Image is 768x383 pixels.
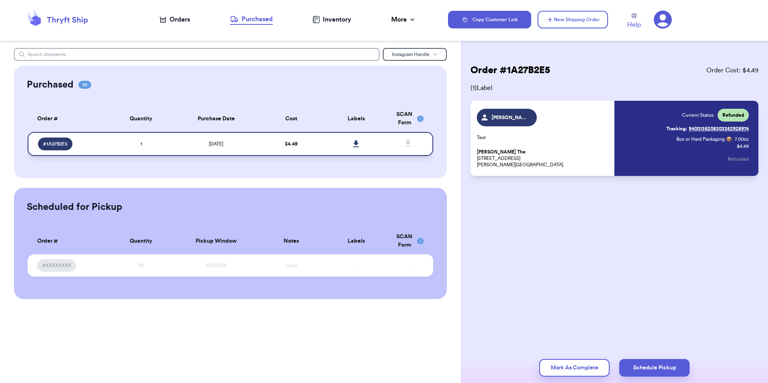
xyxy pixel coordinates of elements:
span: #XXXXXXXX [42,262,71,269]
span: Help [627,20,641,30]
p: [STREET_ADDRESS] [PERSON_NAME][GEOGRAPHIC_DATA] [477,149,610,168]
span: - [356,263,357,268]
span: 7.00 oz [735,136,749,142]
th: Cost [259,106,324,132]
th: Labels [324,106,388,132]
h2: Order # 1A27B2E5 [470,64,550,77]
th: Order # [28,106,109,132]
p: $ 4.49 [737,143,749,150]
div: Purchased [230,14,273,24]
span: [PERSON_NAME] The [477,149,526,155]
span: XX/XX/XX [206,263,226,268]
span: [PERSON_NAME] [492,114,530,121]
span: : [732,136,733,142]
span: 01 [78,81,91,89]
p: Test [477,134,610,141]
button: New Shipping Order [538,11,608,28]
th: Quantity [109,228,174,254]
th: Notes [259,228,324,254]
button: Copy Customer Link [448,11,531,28]
th: Labels [324,228,388,254]
span: xxxxx [285,263,297,268]
a: Help [627,13,641,30]
button: Instagram Handle [383,48,447,61]
span: # 1A27B2E5 [43,141,68,147]
span: Order Cost: $ 4.49 [706,66,758,75]
span: ( 1 ) Label [470,83,758,93]
span: Tracking: [666,126,687,132]
div: SCAN Form [394,233,424,249]
input: Search shipments... [14,48,380,61]
span: Box or Hard Packaging 📦 [676,137,732,142]
h2: Purchased [27,78,74,91]
span: $ 4.49 [285,142,298,146]
button: Refunded [728,150,749,168]
th: Pickup Window [174,228,259,254]
a: Orders [160,15,190,24]
span: XX [138,263,144,268]
span: [DATE] [209,142,223,146]
th: Purchase Date [174,106,259,132]
a: Tracking:9400136208303352928974 [666,122,749,135]
a: Inventory [312,15,351,24]
h2: Scheduled for Pickup [27,201,122,213]
div: More [391,15,416,24]
button: Schedule Pickup [619,359,690,377]
th: Quantity [109,106,174,132]
th: Order # [28,228,109,254]
div: SCAN Form [394,110,424,127]
button: Mark As Complete [539,359,610,377]
span: 1 [140,142,142,146]
a: Purchased [230,14,273,25]
span: - [408,263,410,268]
span: Refunded [722,112,744,118]
span: Instagram Handle [392,52,430,57]
span: Current Status: [682,112,714,118]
